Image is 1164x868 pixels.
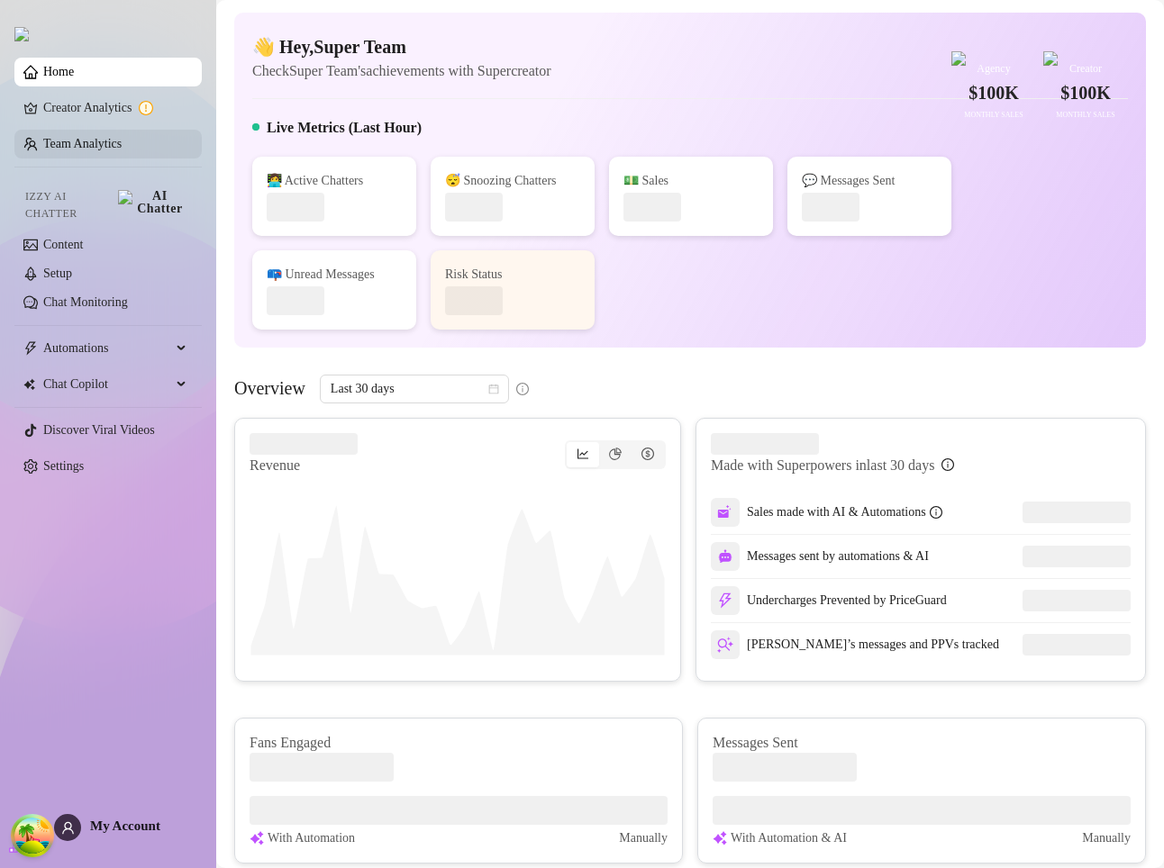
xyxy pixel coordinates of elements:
[43,370,171,399] span: Chat Copilot
[250,828,264,848] img: svg%3e
[713,828,727,848] img: svg%3e
[516,383,529,395] span: info-circle
[565,440,666,469] div: segmented control
[951,110,1036,122] div: Monthly Sales
[711,542,929,571] div: Messages sent by automations & AI
[43,295,128,309] a: Chat Monitoring
[14,27,29,41] img: logo.svg
[118,190,187,215] img: AI Chatter
[717,504,733,520] img: svg%3e
[731,828,847,848] article: With Automation & AI
[14,818,50,854] button: Open Tanstack query devtools
[90,818,160,833] span: My Account
[43,334,171,363] span: Automations
[43,423,155,437] a: Discover Viral Videos
[9,842,22,854] span: build
[717,637,733,653] img: svg%3e
[718,549,732,564] img: svg%3e
[23,378,35,391] img: Chat Copilot
[1043,60,1128,77] div: Creator
[43,459,84,473] a: Settings
[1043,51,1058,66] img: purple-badge.svg
[43,65,74,78] a: Home
[252,59,551,82] article: Check Super Team's achievements with Supercreator
[577,448,589,460] span: line-chart
[951,79,1036,107] div: $100K
[445,265,580,285] div: Risk Status
[61,821,75,835] span: user
[250,733,668,753] article: Fans Engaged
[711,630,999,659] div: [PERSON_NAME]’s messages and PPVs tracked
[711,455,934,476] article: Made with Superpowers in last 30 days
[267,171,402,191] div: 👩‍💻 Active Chatters
[951,51,966,66] img: gold-badge.svg
[711,586,947,615] div: Undercharges Prevented by PriceGuard
[252,34,551,59] h4: 👋 Hey, Super Team
[43,94,187,122] a: Creator Analytics exclamation-circle
[623,171,759,191] div: 💵 Sales
[1043,79,1128,107] div: $100K
[802,171,937,191] div: 💬 Messages Sent
[267,117,422,139] h5: Live Metrics (Last Hour)
[609,448,622,460] span: pie-chart
[234,375,305,402] article: Overview
[717,592,733,609] img: svg%3e
[268,828,355,848] article: With Automation
[250,455,358,476] article: Revenue
[1043,110,1128,122] div: Monthly Sales
[43,137,122,150] a: Team Analytics
[267,265,402,285] div: 📪 Unread Messages
[951,60,1036,77] div: Agency
[445,171,580,191] div: 😴 Snoozing Chatters
[43,238,83,251] a: Content
[1082,828,1131,848] article: Manually
[23,341,38,356] span: thunderbolt
[488,384,499,394] span: calendar
[25,188,111,222] span: Izzy AI Chatter
[331,375,498,402] span: Last 30 days
[747,502,942,522] div: Sales made with AI & Automations
[941,458,954,471] span: info-circle
[713,733,1131,753] article: Messages Sent
[43,267,72,280] a: Setup
[641,448,654,460] span: dollar-circle
[619,828,668,848] article: Manually
[930,506,942,519] span: info-circle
